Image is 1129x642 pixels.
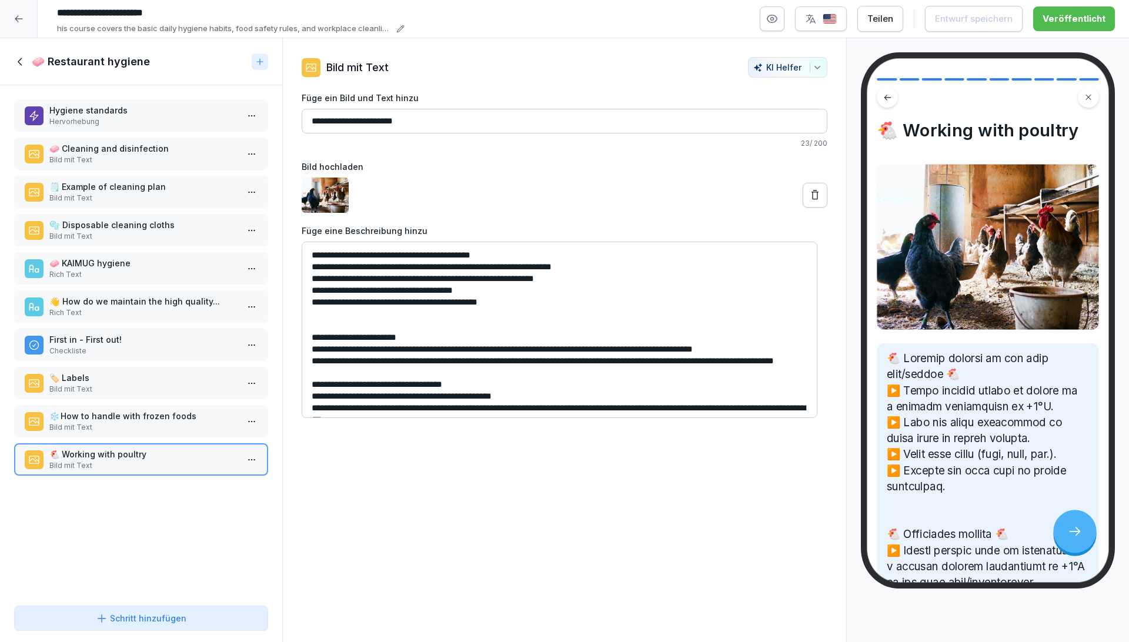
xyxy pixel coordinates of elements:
h4: 🐔 Working with poultry [877,120,1099,141]
h1: 🧼 Restaurant hygiene [32,55,150,69]
p: 🗒️ Example of cleaning plan [49,180,238,193]
p: Bild mit Text [49,155,238,165]
label: Füge eine Beschreibung hinzu [302,225,827,237]
p: Rich Text [49,307,238,318]
p: 🧼 Cleaning and disinfection [49,142,238,155]
div: Veröffentlicht [1043,12,1105,25]
button: Veröffentlicht [1033,6,1115,31]
p: Bild mit Text [49,384,238,394]
div: Hygiene standardsHervorhebung [14,99,268,132]
p: Bild mit Text [49,231,238,242]
div: 🗒️ Example of cleaning planBild mit Text [14,176,268,208]
button: Entwurf speichern [925,6,1023,32]
p: Checkliste [49,346,238,356]
p: 🏷️ Labels [49,372,238,384]
label: Bild hochladen [302,160,827,173]
div: 🏷️ LabelsBild mit Text [14,367,268,399]
div: Teilen [867,12,893,25]
div: 🧼 Cleaning and disinfectionBild mit Text [14,138,268,170]
p: 🧼 KAIMUG hygiene [49,257,238,269]
p: Hervorhebung [49,116,238,127]
p: 🫧 Disposable cleaning cloths [49,219,238,231]
div: KI Helfer [753,62,822,72]
div: 👋 How do we maintain the high quality...Rich Text [14,290,268,323]
div: ❄️ How to handle with frozen foodsBild mit Text [14,405,268,437]
p: 👋 How do we maintain the high quality... [49,295,238,307]
div: First in - First out!Checkliste [14,329,268,361]
p: Bild mit Text [49,460,238,471]
img: clrdqarme0009356xzljm2m4c.jpg [302,178,349,213]
div: Schritt hinzufügen [96,612,186,624]
p: Rich Text [49,269,238,280]
p: his course covers the basic daily hygiene habits, food safety rules, and workplace cleanliness st... [57,23,393,35]
button: KI Helfer [748,57,827,78]
div: 🧼 KAIMUG hygieneRich Text [14,252,268,285]
p: Bild mit Text [49,193,238,203]
p: 23 / 200 [302,138,827,149]
p: 🐔 Working with poultry [49,448,238,460]
img: Bild und Text Vorschau [877,164,1099,329]
p: ❄️ How to handle with frozen foods [49,410,238,422]
div: 🐔 Working with poultryBild mit Text [14,443,268,476]
button: Teilen [857,6,903,32]
p: Bild mit Text [49,422,238,433]
div: Entwurf speichern [935,12,1013,25]
p: First in - First out! [49,333,238,346]
img: us.svg [823,14,837,25]
label: Füge ein Bild und Text hinzu [302,92,827,104]
div: 🫧 Disposable cleaning clothsBild mit Text [14,214,268,246]
p: Hygiene standards [49,104,238,116]
p: Bild mit Text [326,59,389,75]
button: Schritt hinzufügen [14,606,268,631]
